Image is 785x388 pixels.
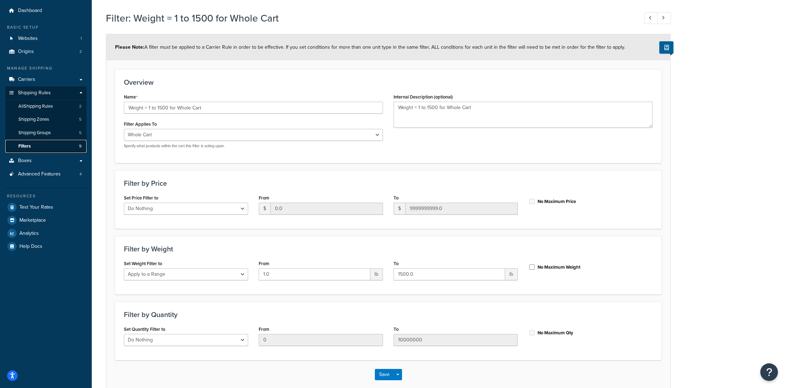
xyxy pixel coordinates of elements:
a: Filters5 [5,140,86,153]
button: Show Help Docs [659,41,673,54]
span: $ [394,203,405,215]
label: To [394,261,399,266]
label: From [259,195,269,201]
li: Shipping Rules [5,86,86,154]
span: All Shipping Rules [18,103,53,109]
p: Specify what products within the cart this filter is acting upon. [124,143,383,149]
span: Test Your Rates [19,204,53,210]
li: Shipping Groups [5,126,86,139]
a: Dashboard [5,4,86,17]
strong: Please Note: [115,43,144,51]
label: Set Price Filter to [124,195,158,201]
span: lb [370,268,383,280]
a: Websites1 [5,32,86,45]
textarea: Weight = 1 to 1500 for Whole Cart [394,102,653,128]
span: Marketplace [19,217,46,223]
label: Set Weight Filter to [124,261,162,266]
span: Websites [18,36,38,42]
a: AllShipping Rules2 [5,100,86,113]
span: 2 [79,103,82,109]
span: 1 [80,36,82,42]
button: Open Resource Center [760,363,778,381]
a: Shipping Rules [5,86,86,100]
label: No Maximum Qty [538,330,573,336]
h3: Filter by Price [124,179,653,187]
span: Filters [18,143,31,149]
h3: Overview [124,78,653,86]
span: Shipping Rules [18,90,51,96]
h3: Filter by Weight [124,245,653,253]
label: From [259,327,269,332]
li: Websites [5,32,86,45]
h3: Filter by Quantity [124,311,653,318]
label: No Maximum Weight [538,264,580,270]
span: Boxes [18,158,32,164]
li: Origins [5,45,86,58]
label: Name [124,94,138,100]
span: Analytics [19,231,39,237]
a: Test Your Rates [5,201,86,214]
a: Advanced Features4 [5,168,86,181]
span: Help Docs [19,244,42,250]
span: 2 [79,49,82,55]
span: Carriers [18,77,35,83]
span: Dashboard [18,8,42,14]
label: Set Quantity Filter to [124,327,165,332]
li: Filters [5,140,86,153]
label: No Maximum Price [538,198,576,205]
div: Basic Setup [5,24,86,30]
span: $ [259,203,270,215]
a: Origins2 [5,45,86,58]
a: Shipping Zones5 [5,113,86,126]
span: Advanced Features [18,171,61,177]
a: Marketplace [5,214,86,227]
h1: Filter: Weight = 1 to 1500 for Whole Cart [106,11,631,25]
button: Save [375,369,394,380]
label: From [259,261,269,266]
a: Analytics [5,227,86,240]
li: Shipping Zones [5,113,86,126]
span: Shipping Zones [18,117,49,123]
span: 5 [79,143,82,149]
label: To [394,327,399,332]
a: Boxes [5,154,86,167]
div: Resources [5,193,86,199]
a: Help Docs [5,240,86,253]
a: Shipping Groups5 [5,126,86,139]
span: Origins [18,49,34,55]
a: Carriers [5,73,86,86]
li: Advanced Features [5,168,86,181]
span: A filter must be applied to a Carrier Rule in order to be effective. If you set conditions for mo... [115,43,625,51]
span: lb [505,268,518,280]
span: 5 [79,117,82,123]
span: 4 [79,171,82,177]
a: Previous Record [644,12,658,24]
div: Manage Shipping [5,65,86,71]
a: Next Record [657,12,671,24]
label: Filter Applies To [124,121,157,127]
label: Internal Description (optional) [394,94,453,100]
span: 5 [79,130,82,136]
span: Shipping Groups [18,130,51,136]
label: To [394,195,399,201]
